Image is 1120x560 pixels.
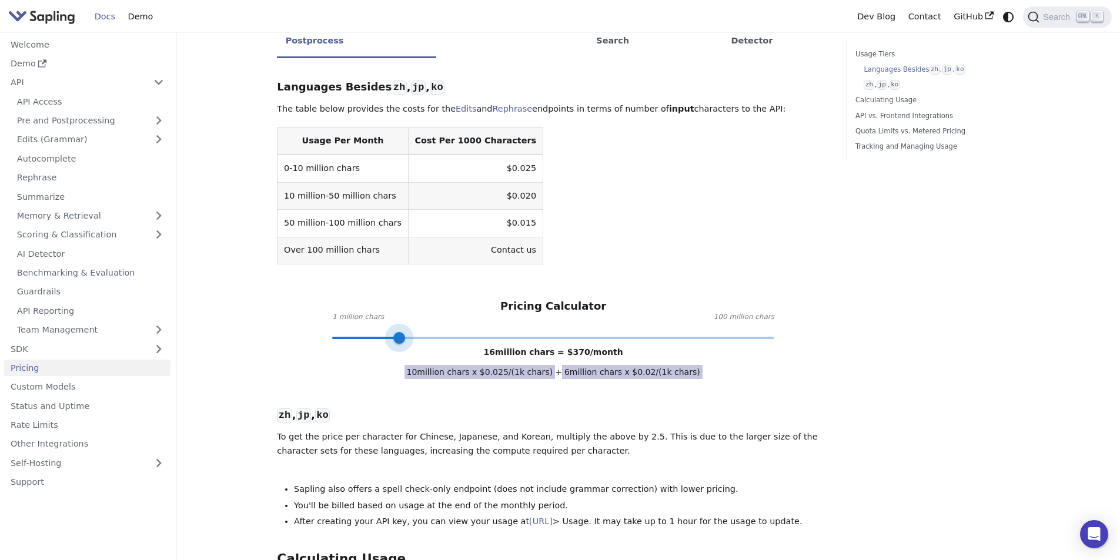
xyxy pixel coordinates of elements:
a: Benchmarking & Evaluation [11,264,170,281]
li: SDK [793,12,830,58]
a: [URL] [529,517,553,526]
code: jp [877,80,887,90]
a: Status and Uptime [4,397,170,414]
a: Quota Limits vs. Metered Pricing [855,126,1015,137]
a: Other Integrations [4,435,170,452]
code: ko [430,81,444,95]
li: Tone [684,12,723,58]
code: zh [392,81,406,95]
h3: Languages Besides , , [277,81,830,94]
a: Autocomplete [11,150,170,167]
code: zh [930,65,940,75]
td: 10 million-50 million chars [278,182,408,209]
code: zh [277,408,292,422]
span: 10 million chars x $ 0.025 /(1k chars) [404,365,556,379]
a: SDK [4,340,147,357]
a: Welcome [4,36,170,53]
th: Cost Per 1000 Characters [408,128,543,155]
a: Usage Tiers [855,49,1015,60]
li: After creating your API key, you can view your usage at > Usage. It may take up to 1 hour for the... [294,515,830,529]
a: API [4,74,147,91]
p: The table below provides the costs for the and endpoints in terms of number of characters to the ... [277,102,830,116]
a: Sapling.ai [8,8,79,25]
code: ko [890,80,900,90]
button: Switch between dark and light mode (currently system mode) [1000,8,1017,25]
a: Rephrase [11,169,170,186]
a: Pre and Postprocessing [11,112,170,129]
span: 16 million chars = $ 370 /month [484,347,623,357]
code: ko [315,408,330,422]
li: Spellcheck [436,12,504,58]
a: zh,jp,ko [864,79,1011,90]
h3: , , [277,408,830,422]
button: Search (Ctrl+K) [1023,6,1111,28]
li: Edits / Rephrase / Postprocess [277,12,436,58]
a: Docs [88,8,122,26]
a: Pricing [4,360,170,377]
a: Self-Hosting [4,454,170,471]
a: Demo [4,55,170,72]
li: Semantic Search [588,12,684,58]
a: Support [4,474,170,491]
span: Search [1039,12,1077,22]
a: Guardrails [11,283,170,300]
div: Open Intercom Messenger [1080,520,1108,548]
a: Memory & Retrieval [11,207,170,224]
h3: Pricing Calculator [500,300,606,313]
td: 0-10 million chars [278,155,408,182]
a: Demo [122,8,159,26]
td: Contact us [408,237,543,264]
th: Usage Per Month [278,128,408,155]
a: Contact [902,8,948,26]
a: Edits [456,104,476,113]
kbd: K [1091,11,1103,22]
a: API vs. Frontend Integrations [855,110,1015,122]
a: Team Management [11,321,170,338]
p: To get the price per character for Chinese, Japanese, and Korean, multiply the above by 2.5. This... [277,430,830,458]
a: Custom Models [4,378,170,395]
span: + [555,367,562,377]
button: Expand sidebar category 'SDK' [147,340,170,357]
td: 50 million-100 million chars [278,210,408,237]
a: Calculating Usage [855,95,1015,106]
a: GitHub [947,8,999,26]
code: jp [411,81,426,95]
code: jp [296,408,311,422]
a: Dev Blog [851,8,901,26]
td: Over 100 million chars [278,237,408,264]
td: $0.020 [408,182,543,209]
a: API Access [11,93,170,110]
strong: input [669,104,694,113]
code: jp [942,65,952,75]
code: ko [955,65,965,75]
a: Scoring & Classification [11,226,170,243]
button: Collapse sidebar category 'API' [147,74,170,91]
a: Edits (Grammar) [11,131,170,148]
a: Languages Besideszh,jp,ko [864,64,1011,75]
span: 6 million chars x $ 0.02 /(1k chars) [562,365,703,379]
td: $0.025 [408,155,543,182]
a: Tracking and Managing Usage [855,141,1015,152]
li: You'll be billed based on usage at the end of the monthly period. [294,499,830,513]
code: zh [864,80,874,90]
li: AI Detector [723,12,793,58]
a: API Reporting [11,302,170,319]
span: 100 million chars [714,311,774,323]
a: AI Detector [11,245,170,262]
a: Rate Limits [4,417,170,434]
li: Sapling also offers a spell check-only endpoint (does not include grammar correction) with lower ... [294,482,830,497]
li: Autocomplete [504,12,588,58]
a: Rephrase [492,104,532,113]
img: Sapling.ai [8,8,75,25]
a: Summarize [11,188,170,205]
td: $0.015 [408,210,543,237]
span: 1 million chars [332,311,384,323]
